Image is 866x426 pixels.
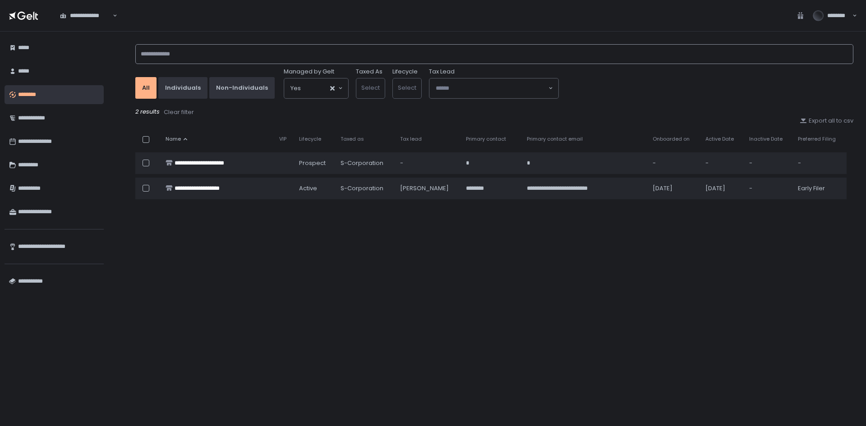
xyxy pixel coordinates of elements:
input: Search for option [301,84,329,93]
div: S-Corporation [341,159,389,167]
div: All [142,84,150,92]
span: Select [398,83,416,92]
span: Yes [290,84,301,93]
div: [PERSON_NAME] [400,184,455,192]
span: Tax lead [400,136,422,142]
div: Search for option [284,78,348,98]
label: Lifecycle [392,68,418,76]
span: Active Date [705,136,734,142]
span: Managed by Gelt [284,68,334,76]
button: Export all to csv [800,117,853,125]
div: - [798,159,841,167]
div: [DATE] [705,184,738,192]
button: Clear filter [163,108,194,117]
span: Preferred Filing [798,136,836,142]
div: Non-Individuals [216,84,268,92]
div: Clear filter [164,108,194,116]
div: - [705,159,738,167]
div: Early Filer [798,184,841,192]
input: Search for option [111,11,112,20]
span: Onboarded on [653,136,690,142]
input: Search for option [436,84,548,93]
div: - [400,159,455,167]
button: Individuals [158,77,207,99]
label: Taxed As [356,68,382,76]
span: active [299,184,317,192]
button: Clear Selected [330,86,335,91]
span: Primary contact [466,136,506,142]
span: Tax Lead [429,68,455,76]
button: Non-Individuals [209,77,275,99]
button: All [135,77,157,99]
div: [DATE] [653,184,695,192]
div: Search for option [429,78,558,98]
span: Inactive Date [749,136,783,142]
div: S-Corporation [341,184,389,192]
div: Individuals [165,84,201,92]
span: Lifecycle [299,136,321,142]
div: - [749,159,788,167]
div: - [749,184,788,192]
div: 2 results [135,108,853,117]
span: Taxed as [341,136,364,142]
span: VIP [279,136,286,142]
div: - [653,159,695,167]
div: Search for option [54,6,117,25]
span: Select [361,83,380,92]
span: Primary contact email [527,136,583,142]
span: prospect [299,159,326,167]
span: Name [166,136,181,142]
